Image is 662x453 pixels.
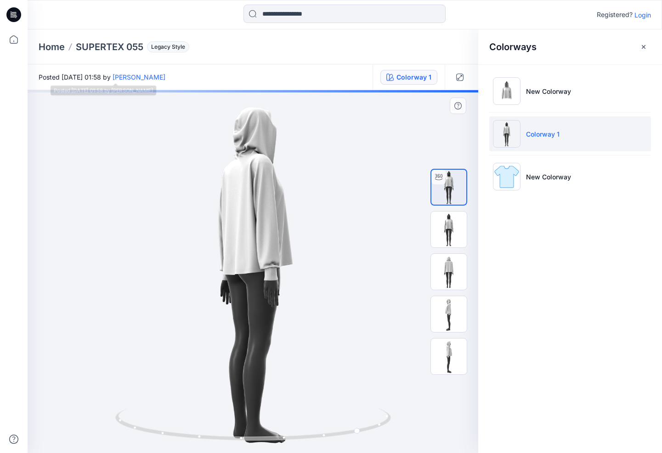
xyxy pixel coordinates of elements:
img: SUPERTEX 055_Colorway 1_Right [431,338,467,374]
div: Colorway 1 [396,72,431,82]
a: Home [39,40,65,53]
button: Colorway 1 [380,70,437,85]
img: Colorway 1 [493,120,521,148]
img: FITTING [431,170,466,205]
p: Colorway 1 [526,129,560,139]
a: [PERSON_NAME] [113,73,165,81]
p: Login [634,10,651,20]
span: Legacy Style [147,41,189,52]
img: SUPERTEX 055_Colorway 1 [431,212,467,247]
h2: Colorways [489,41,537,52]
img: New Colorway [493,77,521,105]
p: New Colorway [526,172,571,182]
p: Registered? [597,9,633,20]
p: SUPERTEX 055 [76,40,143,53]
p: New Colorway [526,86,571,96]
img: SUPERTEX 055_Colorway 1_Left [431,296,467,332]
img: New Colorway [493,163,521,190]
button: Legacy Style [143,40,189,53]
img: SUPERTEX 055_Colorway 1_Back [431,254,467,290]
span: Posted [DATE] 01:58 by [39,72,165,82]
